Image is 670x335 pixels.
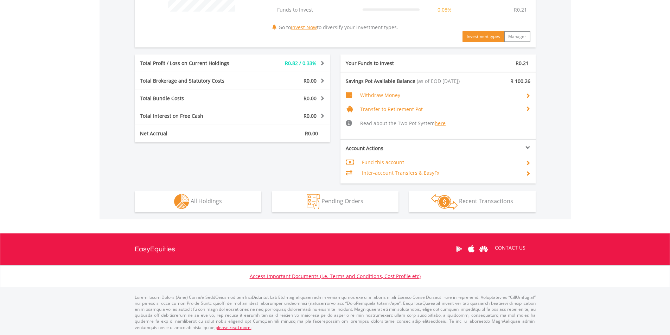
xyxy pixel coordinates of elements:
a: Apple [465,238,478,260]
button: All Holdings [135,191,261,212]
div: Total Interest on Free Cash [135,112,249,120]
a: CONTACT US [490,238,530,258]
span: R0.21 [516,60,529,66]
span: Read about the Two-Pot System [360,120,446,127]
span: Pending Orders [321,197,363,205]
span: R0.00 [304,95,317,102]
td: 0.08% [423,3,466,17]
a: here [435,120,446,127]
div: Total Brokerage and Statutory Costs [135,77,249,84]
div: Total Bundle Costs [135,95,249,102]
span: All Holdings [191,197,222,205]
a: Google Play [453,238,465,260]
span: R0.00 [304,112,317,119]
div: Net Accrual [135,130,249,137]
td: Inter-account Transfers & EasyFx [362,168,520,178]
button: Manager [504,31,530,42]
span: Withdraw Money [360,92,400,98]
a: please read more: [216,324,251,330]
p: Lorem Ipsum Dolors (Ame) Con a/e SeddOeiusmod tem InciDiduntut Lab Etd mag aliquaen admin veniamq... [135,294,536,330]
span: (as of EOD [DATE]) [417,78,460,84]
span: Transfer to Retirement Pot [360,106,423,112]
a: EasyEquities [135,233,175,265]
button: Recent Transactions [409,191,536,212]
a: Access Important Documents (i.e. Terms and Conditions, Cost Profile etc) [250,273,421,279]
div: Total Profit / Loss on Current Holdings [135,60,249,67]
div: Account Actions [340,145,438,152]
div: Your Funds to Invest [340,60,438,67]
span: Recent Transactions [459,197,513,205]
div: R 100.26 [487,78,536,85]
button: Investment types [462,31,504,42]
button: Pending Orders [272,191,398,212]
td: R0.21 [510,3,530,17]
td: Funds to Invest [274,3,359,17]
td: Fund this account [362,157,520,168]
img: transactions-zar-wht.png [431,194,458,210]
span: R0.00 [304,77,317,84]
span: R0.00 [305,130,318,137]
img: holdings-wht.png [174,194,189,209]
span: Savings Pot Available Balance [346,78,415,84]
a: Invest Now [291,24,317,31]
img: pending_instructions-wht.png [307,194,320,209]
span: R0.82 / 0.33% [285,60,317,66]
a: Huawei [478,238,490,260]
